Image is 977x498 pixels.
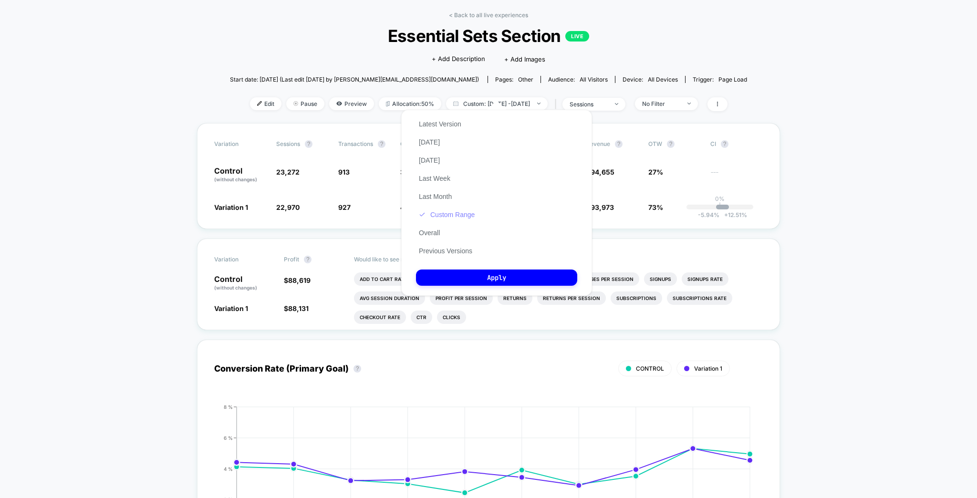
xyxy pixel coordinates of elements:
p: 0% [715,195,725,202]
button: [DATE] [416,156,443,165]
span: 94,655 [591,168,614,176]
button: [DATE] [416,138,443,146]
li: Subscriptions [611,291,662,305]
button: ? [378,140,385,148]
button: Previous Versions [416,247,475,255]
li: Subscriptions Rate [667,291,732,305]
span: 27% [648,168,663,176]
span: 93,973 [591,203,614,211]
span: Essential Sets Section [256,26,721,46]
button: ? [305,140,312,148]
li: Signups Rate [682,272,728,286]
img: end [687,103,691,104]
li: Clicks [437,311,466,324]
span: + Add Description [432,54,485,64]
span: | [552,97,562,111]
span: Device: [615,76,685,83]
span: Allocation: 50% [379,97,441,110]
span: all devices [648,76,678,83]
span: other [518,76,533,83]
span: -5.94 % [698,211,719,218]
span: --- [710,169,763,183]
span: Pause [286,97,324,110]
span: 22,970 [276,203,300,211]
span: $ [284,304,309,312]
span: Variation 1 [694,365,722,372]
button: Last Month [416,192,455,201]
span: CONTROL [636,365,664,372]
div: Trigger: [693,76,747,83]
span: Preview [329,97,374,110]
tspan: 8 % [224,404,233,410]
p: Control [214,275,274,291]
span: All Visitors [580,76,608,83]
span: Transactions [338,140,373,147]
span: 23,272 [276,168,300,176]
img: end [615,103,618,105]
span: Variation 1 [214,203,248,211]
span: Edit [250,97,281,110]
a: < Back to all live experiences [449,11,528,19]
li: Avg Session Duration [354,291,425,305]
span: 12.51 % [719,211,747,218]
span: Variation 1 [214,304,248,312]
p: | [719,202,721,209]
p: Control [214,167,267,183]
button: ? [721,140,728,148]
span: Page Load [718,76,747,83]
button: ? [615,140,623,148]
button: ? [667,140,675,148]
tspan: 6 % [224,435,233,440]
li: Add To Cart Rate [354,272,413,286]
span: 913 [338,168,350,176]
span: Start date: [DATE] (Last edit [DATE] by [PERSON_NAME][EMAIL_ADDRESS][DOMAIN_NAME]) [230,76,479,83]
span: 88,131 [288,304,309,312]
button: ? [353,365,361,373]
li: Pages Per Session [579,272,639,286]
span: 927 [338,203,351,211]
img: end [293,101,298,106]
span: Custom: [DATE] - [DATE] [446,97,548,110]
p: LIVE [565,31,589,41]
button: Last Week [416,174,453,183]
span: (without changes) [214,285,257,290]
span: Variation [214,140,267,148]
span: + Add Images [504,55,545,63]
span: + [724,211,728,218]
span: CI [710,140,763,148]
tspan: 4 % [224,466,233,471]
button: ? [304,256,312,263]
li: Ctr [411,311,432,324]
button: Apply [416,270,577,286]
img: rebalance [386,101,390,106]
span: Variation [214,256,267,263]
span: Profit [284,256,299,263]
button: Custom Range [416,210,478,219]
button: Overall [416,228,443,237]
span: (without changes) [214,176,257,182]
div: Audience: [548,76,608,83]
li: Checkout Rate [354,311,406,324]
span: 88,619 [288,276,311,284]
li: Signups [644,272,677,286]
div: Pages: [495,76,533,83]
span: Sessions [276,140,300,147]
img: edit [257,101,262,106]
span: $ [284,276,311,284]
p: Would like to see more reports? [354,256,763,263]
div: No Filter [642,100,680,107]
span: OTW [648,140,701,148]
span: 73% [648,203,663,211]
button: Latest Version [416,120,464,128]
